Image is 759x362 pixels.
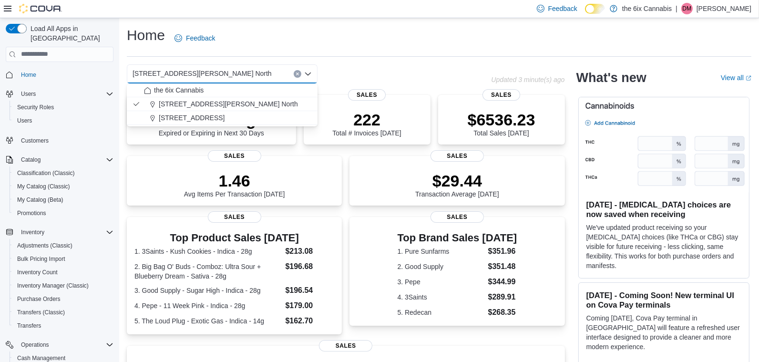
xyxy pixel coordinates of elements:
[2,68,117,82] button: Home
[10,252,117,266] button: Bulk Pricing Import
[13,181,113,192] span: My Catalog (Classic)
[13,102,113,113] span: Security Roles
[159,113,225,123] span: [STREET_ADDRESS]
[13,293,64,305] a: Purchase Orders
[17,227,48,238] button: Inventory
[10,239,117,252] button: Adjustments (Classic)
[21,228,44,236] span: Inventory
[17,169,75,177] span: Classification (Classic)
[398,232,517,244] h3: Top Brand Sales [DATE]
[10,306,117,319] button: Transfers (Classic)
[17,103,54,111] span: Security Roles
[488,276,517,288] dd: $344.99
[586,313,741,352] p: Coming [DATE], Cova Pay terminal in [GEOGRAPHIC_DATA] will feature a refreshed user interface des...
[319,340,372,352] span: Sales
[127,97,318,111] button: [STREET_ADDRESS][PERSON_NAME] North
[27,24,113,43] span: Load All Apps in [GEOGRAPHIC_DATA]
[285,261,334,272] dd: $196.68
[398,247,484,256] dt: 1. Pure Sunfarms
[127,26,165,45] h1: Home
[491,76,564,83] p: Updated 3 minute(s) ago
[13,181,74,192] a: My Catalog (Classic)
[21,71,36,79] span: Home
[134,316,281,326] dt: 5. The Loud Plug - Exotic Gas - Indica - 14g
[10,266,117,279] button: Inventory Count
[13,320,113,331] span: Transfers
[285,285,334,296] dd: $196.54
[17,309,65,316] span: Transfers (Classic)
[17,88,113,100] span: Users
[134,232,334,244] h3: Top Product Sales [DATE]
[17,295,61,303] span: Purchase Orders
[415,171,499,198] div: Transaction Average [DATE]
[721,74,751,82] a: View allExternal link
[468,110,535,137] div: Total Sales [DATE]
[13,115,36,126] a: Users
[21,156,41,164] span: Catalog
[10,319,117,332] button: Transfers
[13,253,69,265] a: Bulk Pricing Import
[17,255,65,263] span: Bulk Pricing Import
[21,137,49,145] span: Customers
[17,183,70,190] span: My Catalog (Classic)
[17,339,113,351] span: Operations
[17,242,72,249] span: Adjustments (Classic)
[208,211,261,223] span: Sales
[398,292,484,302] dt: 4. 3Saints
[576,70,646,85] h2: What's new
[13,280,92,291] a: Inventory Manager (Classic)
[17,282,89,290] span: Inventory Manager (Classic)
[13,307,69,318] a: Transfers (Classic)
[13,280,113,291] span: Inventory Manager (Classic)
[2,133,117,147] button: Customers
[548,4,577,13] span: Feedback
[294,70,301,78] button: Clear input
[13,307,113,318] span: Transfers (Classic)
[683,3,692,14] span: DM
[681,3,693,14] div: Dhwanit Modi
[488,261,517,272] dd: $351.48
[431,211,484,223] span: Sales
[134,262,281,281] dt: 2. Big Bag O' Buds - Comboz: Ultra Sour + Blueberry Dream - Sativa - 28g
[17,88,40,100] button: Users
[17,354,65,362] span: Cash Management
[488,291,517,303] dd: $289.91
[154,85,204,95] span: the 6ix Cannabis
[134,247,281,256] dt: 1. 3Saints - Kush Cookies - Indica - 28g
[17,154,113,165] span: Catalog
[468,110,535,129] p: $6536.23
[2,87,117,101] button: Users
[13,194,113,206] span: My Catalog (Beta)
[482,89,521,101] span: Sales
[332,110,401,137] div: Total # Invoices [DATE]
[10,114,117,127] button: Users
[586,200,741,219] h3: [DATE] - [MEDICAL_DATA] choices are now saved when receiving
[21,341,49,349] span: Operations
[127,83,318,125] div: Choose from the following options
[746,75,751,81] svg: External link
[13,167,79,179] a: Classification (Classic)
[13,240,76,251] a: Adjustments (Classic)
[398,277,484,287] dt: 3. Pepe
[17,196,63,204] span: My Catalog (Beta)
[17,134,113,146] span: Customers
[676,3,677,14] p: |
[10,101,117,114] button: Security Roles
[127,83,318,97] button: the 6ix Cannabis
[13,240,113,251] span: Adjustments (Classic)
[332,110,401,129] p: 222
[17,269,58,276] span: Inventory Count
[13,267,113,278] span: Inventory Count
[586,223,741,270] p: We've updated product receiving so your [MEDICAL_DATA] choices (like THCa or CBG) stay visible fo...
[13,207,50,219] a: Promotions
[13,194,67,206] a: My Catalog (Beta)
[10,193,117,207] button: My Catalog (Beta)
[17,154,44,165] button: Catalog
[10,180,117,193] button: My Catalog (Classic)
[2,226,117,239] button: Inventory
[184,171,285,190] p: 1.46
[208,150,261,162] span: Sales
[17,227,113,238] span: Inventory
[488,307,517,318] dd: $268.35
